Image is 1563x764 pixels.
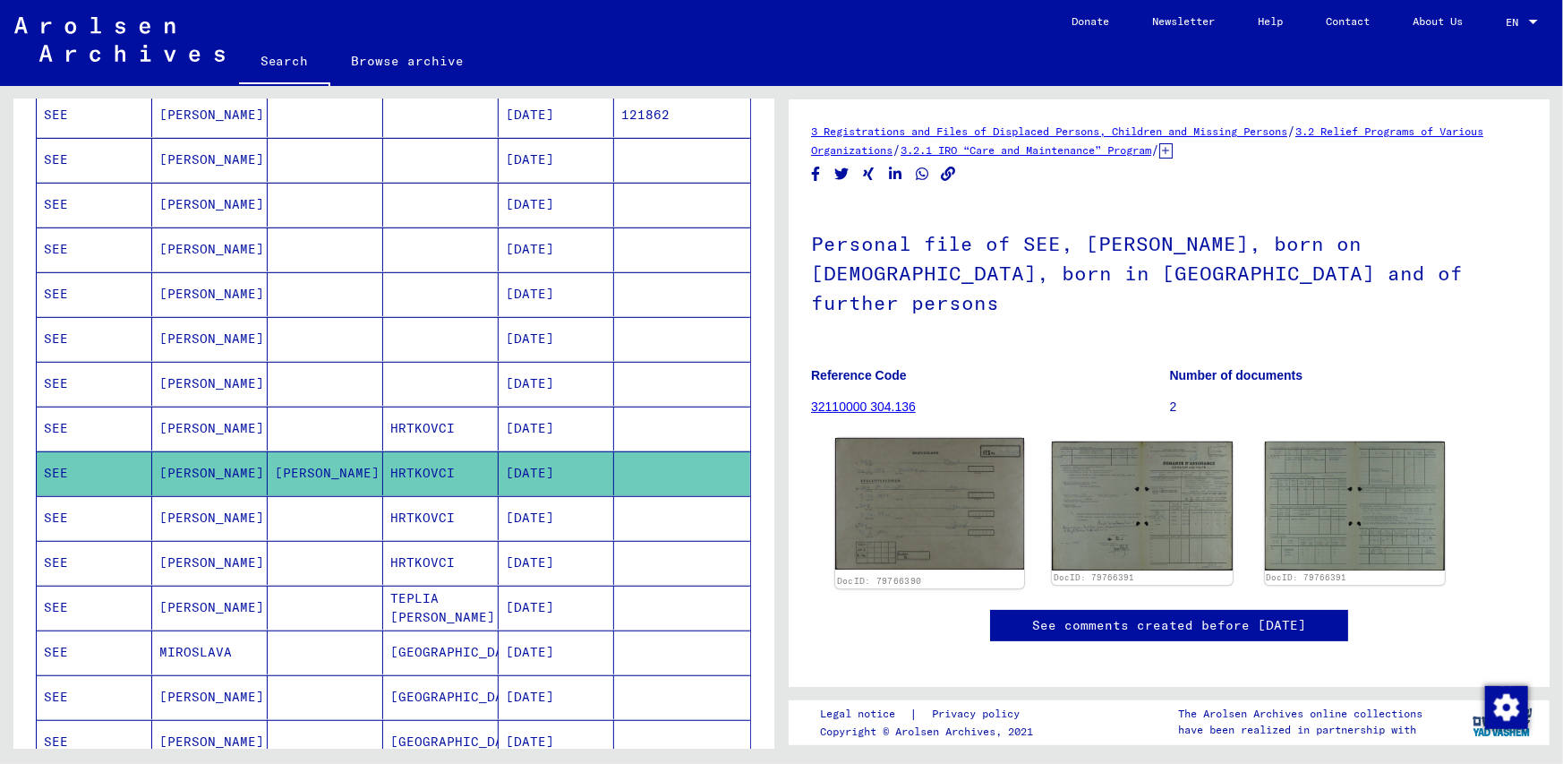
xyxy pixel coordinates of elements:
[152,183,268,227] mat-cell: [PERSON_NAME]
[1052,442,1232,570] img: 001.jpg
[268,451,383,495] mat-cell: [PERSON_NAME]
[499,496,614,540] mat-cell: [DATE]
[37,631,152,674] mat-cell: SEE
[821,705,910,724] a: Legal notice
[499,586,614,630] mat-cell: [DATE]
[37,317,152,361] mat-cell: SEE
[821,705,1042,724] div: |
[1469,700,1536,744] img: yv_logo.png
[499,138,614,182] mat-cell: [DATE]
[37,720,152,764] mat-cell: SEE
[1170,398,1528,416] p: 2
[499,451,614,495] mat-cell: [DATE]
[152,496,268,540] mat-cell: [PERSON_NAME]
[152,407,268,451] mat-cell: [PERSON_NAME]
[383,720,499,764] mat-cell: [GEOGRAPHIC_DATA]
[918,705,1042,724] a: Privacy policy
[1287,123,1295,139] span: /
[1178,706,1422,722] p: The Arolsen Archives online collections
[152,227,268,271] mat-cell: [PERSON_NAME]
[1032,616,1306,635] a: See comments created before [DATE]
[499,362,614,406] mat-cell: [DATE]
[152,631,268,674] mat-cell: MIROSLAVA
[901,143,1151,157] a: 3.2.1 IRO “Care and Maintenance” Program
[807,163,825,185] button: Share on Facebook
[239,39,330,86] a: Search
[37,586,152,630] mat-cell: SEE
[330,39,486,82] a: Browse archive
[811,202,1527,340] h1: Personal file of SEE, [PERSON_NAME], born on [DEMOGRAPHIC_DATA], born in [GEOGRAPHIC_DATA] and of...
[913,163,932,185] button: Share on WhatsApp
[811,124,1287,138] a: 3 Registrations and Files of Displaced Persons, Children and Missing Persons
[37,183,152,227] mat-cell: SEE
[152,138,268,182] mat-cell: [PERSON_NAME]
[37,227,152,271] mat-cell: SEE
[1178,722,1422,738] p: have been realized in partnership with
[1485,686,1528,729] img: Change consent
[893,142,901,158] span: /
[499,272,614,316] mat-cell: [DATE]
[152,451,268,495] mat-cell: [PERSON_NAME]
[152,362,268,406] mat-cell: [PERSON_NAME]
[499,541,614,585] mat-cell: [DATE]
[1170,368,1303,382] b: Number of documents
[383,407,499,451] mat-cell: HRTKOVCI
[614,93,750,137] mat-cell: 121862
[14,17,225,62] img: Arolsen_neg.svg
[499,675,614,719] mat-cell: [DATE]
[1151,142,1159,158] span: /
[499,631,614,674] mat-cell: [DATE]
[811,399,916,414] a: 32110000 304.136
[821,724,1042,740] p: Copyright © Arolsen Archives, 2021
[1054,572,1134,582] a: DocID: 79766391
[152,272,268,316] mat-cell: [PERSON_NAME]
[37,451,152,495] mat-cell: SEE
[499,407,614,451] mat-cell: [DATE]
[383,451,499,495] mat-cell: HRTKOVCI
[37,138,152,182] mat-cell: SEE
[152,720,268,764] mat-cell: [PERSON_NAME]
[383,631,499,674] mat-cell: [GEOGRAPHIC_DATA]
[833,163,851,185] button: Share on Twitter
[939,163,958,185] button: Copy link
[37,407,152,451] mat-cell: SEE
[152,93,268,137] mat-cell: [PERSON_NAME]
[152,586,268,630] mat-cell: [PERSON_NAME]
[499,720,614,764] mat-cell: [DATE]
[383,496,499,540] mat-cell: HRTKOVCI
[859,163,878,185] button: Share on Xing
[499,93,614,137] mat-cell: [DATE]
[835,438,1024,570] img: 001.jpg
[37,496,152,540] mat-cell: SEE
[37,541,152,585] mat-cell: SEE
[152,317,268,361] mat-cell: [PERSON_NAME]
[499,227,614,271] mat-cell: [DATE]
[499,317,614,361] mat-cell: [DATE]
[1265,442,1445,570] img: 002.jpg
[383,586,499,630] mat-cell: TEPLIA [PERSON_NAME]
[37,362,152,406] mat-cell: SEE
[37,675,152,719] mat-cell: SEE
[152,675,268,719] mat-cell: [PERSON_NAME]
[383,541,499,585] mat-cell: HRTKOVCI
[1266,572,1346,582] a: DocID: 79766391
[837,576,922,587] a: DocID: 79766390
[152,541,268,585] mat-cell: [PERSON_NAME]
[499,183,614,227] mat-cell: [DATE]
[886,163,905,185] button: Share on LinkedIn
[383,675,499,719] mat-cell: [GEOGRAPHIC_DATA]
[1506,16,1525,29] span: EN
[37,272,152,316] mat-cell: SEE
[811,368,907,382] b: Reference Code
[37,93,152,137] mat-cell: SEE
